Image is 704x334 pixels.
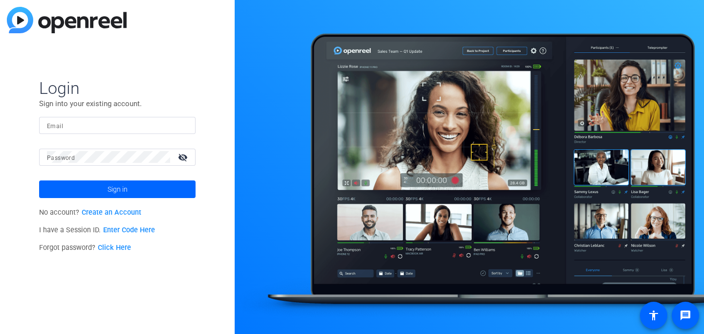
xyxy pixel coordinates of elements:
mat-icon: message [680,310,691,321]
span: I have a Session ID. [39,226,155,234]
mat-label: Password [47,155,75,161]
a: Click Here [98,244,131,252]
input: Enter Email Address [47,119,188,131]
a: Create an Account [82,208,141,217]
span: Login [39,78,196,98]
mat-icon: visibility_off [172,150,196,164]
span: Sign in [108,177,128,201]
span: Forgot password? [39,244,131,252]
mat-icon: accessibility [648,310,660,321]
span: No account? [39,208,141,217]
button: Sign in [39,180,196,198]
p: Sign into your existing account. [39,98,196,109]
mat-label: Email [47,123,63,130]
img: blue-gradient.svg [7,7,127,33]
a: Enter Code Here [103,226,155,234]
